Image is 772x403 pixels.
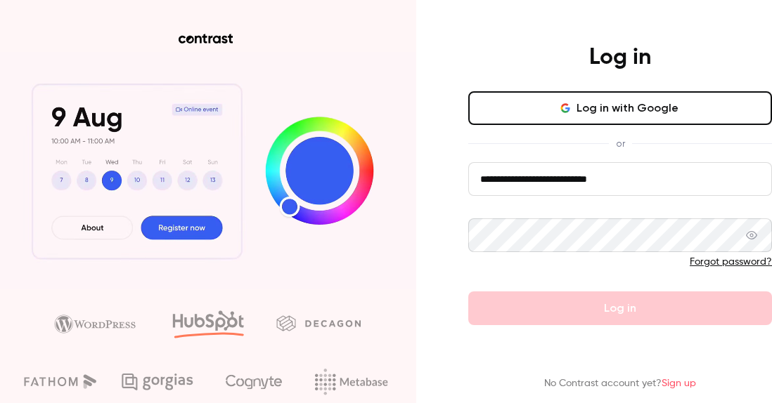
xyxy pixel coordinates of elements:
[468,91,772,125] button: Log in with Google
[690,257,772,267] a: Forgot password?
[609,136,632,151] span: or
[276,315,361,331] img: decagon
[662,378,696,388] a: Sign up
[544,376,696,391] p: No Contrast account yet?
[589,44,651,72] h4: Log in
